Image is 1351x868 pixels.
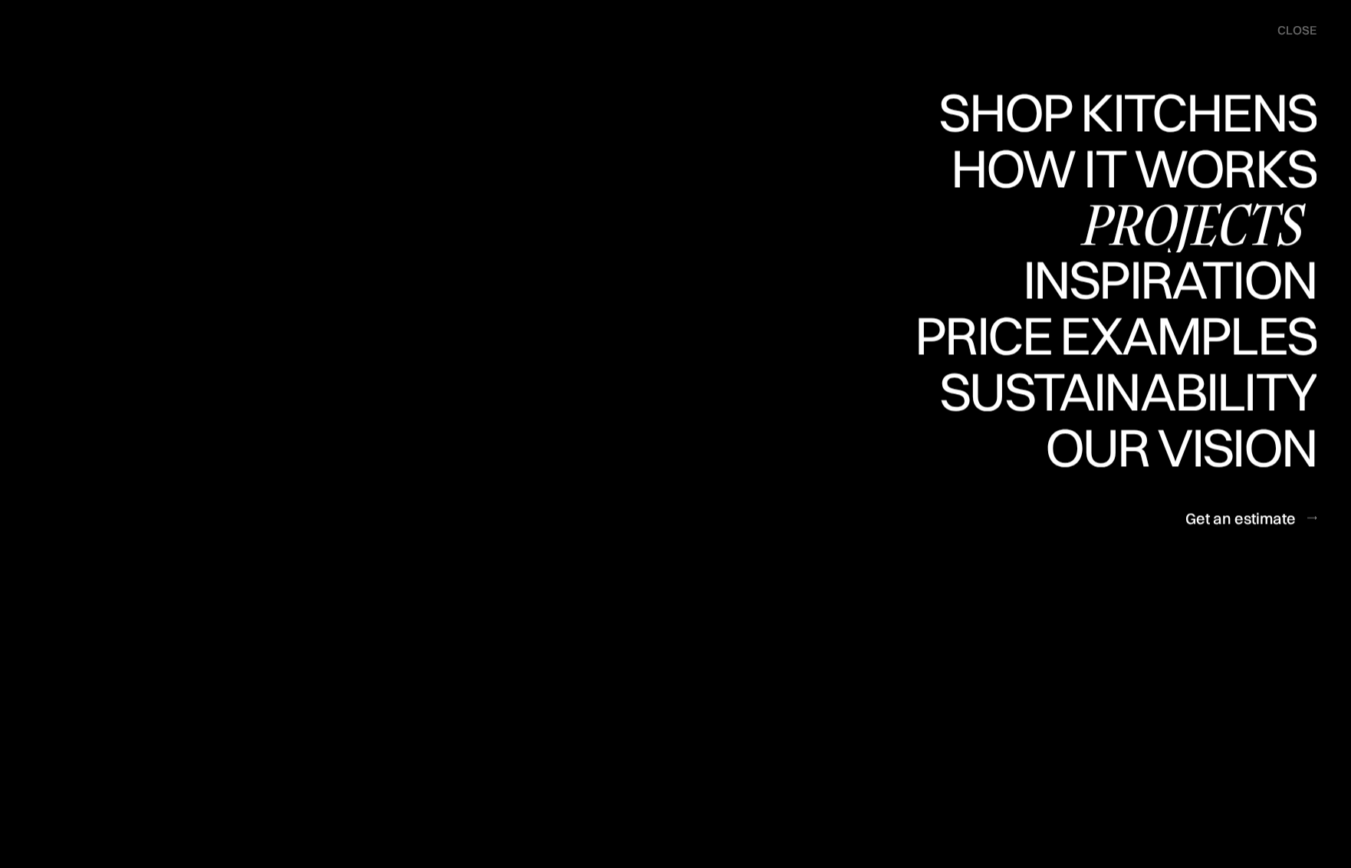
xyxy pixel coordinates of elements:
[931,85,1316,141] a: Shop KitchensShop Kitchens
[1001,253,1316,309] a: InspirationInspiration
[1032,474,1316,528] div: Our vision
[1185,508,1296,528] div: Get an estimate
[931,139,1316,192] div: Shop Kitchens
[1032,420,1316,476] a: Our visionOur vision
[947,195,1316,248] div: How it works
[926,364,1316,418] div: Sustainability
[931,85,1316,139] div: Shop Kitchens
[915,309,1316,363] div: Price examples
[926,418,1316,472] div: Sustainability
[926,364,1316,420] a: SustainabilitySustainability
[915,363,1316,416] div: Price examples
[947,141,1316,197] a: How it worksHow it works
[915,309,1316,365] a: Price examplesPrice examples
[1068,197,1316,251] div: Projects
[1032,420,1316,474] div: Our vision
[947,141,1316,195] div: How it works
[1277,22,1316,39] div: close
[1262,15,1316,46] div: menu
[1001,307,1316,360] div: Inspiration
[1001,253,1316,307] div: Inspiration
[1068,197,1316,253] a: Projects
[1185,499,1316,537] a: Get an estimate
